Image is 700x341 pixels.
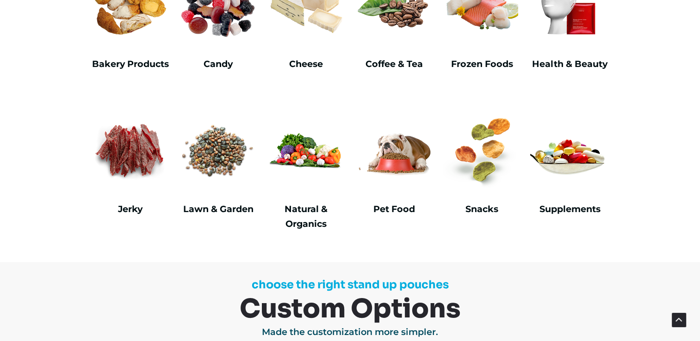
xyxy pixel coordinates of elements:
[442,201,521,217] figcaption: Snacks
[266,56,345,72] figcaption: Cheese
[530,111,609,190] img: Stand Up Pouches 13
[354,201,433,217] figcaption: Pet Food
[266,111,345,190] img: Stand Up Pouches 10
[77,324,623,340] div: Made the customization more simpler.
[530,56,609,72] figcaption: Health & Beauty
[77,293,623,324] h2: Custom options
[91,111,170,190] img: Stand Up Pouches 8
[266,201,345,231] figcaption: Natural & Organics
[442,111,521,190] img: Stand Up Pouches 12
[179,111,257,190] img: Stand Up Pouches 9
[354,56,433,72] figcaption: Coffee & Tea
[530,201,609,217] figcaption: Supplements
[179,201,257,217] figcaption: Lawn & Garden
[442,56,521,72] figcaption: Frozen Foods
[77,276,623,293] h5: choose the right stand up pouches
[91,201,170,217] figcaption: Jerky
[91,56,170,72] figcaption: Bakery Products
[179,56,257,72] figcaption: Candy
[354,111,433,190] img: Stand Up Pouches 11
